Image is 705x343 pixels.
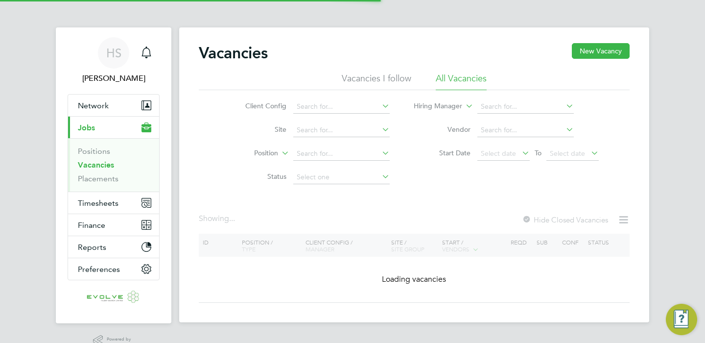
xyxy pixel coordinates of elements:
[78,265,120,274] span: Preferences
[406,101,462,111] label: Hiring Manager
[56,27,171,323] nav: Main navigation
[481,149,516,158] span: Select date
[222,148,278,158] label: Position
[87,290,141,306] img: evolve-talent-logo-retina.png
[78,220,105,230] span: Finance
[522,215,608,224] label: Hide Closed Vacancies
[68,37,160,84] a: HS[PERSON_NAME]
[550,149,585,158] span: Select date
[68,214,159,236] button: Finance
[78,198,118,208] span: Timesheets
[436,73,487,90] li: All Vacancies
[68,192,159,214] button: Timesheets
[68,73,160,84] span: Harri Smith
[78,123,95,132] span: Jobs
[293,123,390,137] input: Search for...
[230,125,286,134] label: Site
[68,138,159,192] div: Jobs
[78,101,109,110] span: Network
[68,117,159,138] button: Jobs
[477,100,574,114] input: Search for...
[68,236,159,258] button: Reports
[293,147,390,161] input: Search for...
[414,125,470,134] label: Vendor
[293,100,390,114] input: Search for...
[477,123,574,137] input: Search for...
[199,43,268,63] h2: Vacancies
[78,243,106,252] span: Reports
[293,171,390,184] input: Select one
[230,101,286,110] label: Client Config
[78,147,110,156] a: Positions
[414,148,470,157] label: Start Date
[572,43,630,59] button: New Vacancy
[666,304,697,335] button: Engage Resource Center
[68,258,159,280] button: Preferences
[230,172,286,181] label: Status
[342,73,411,90] li: Vacancies I follow
[199,214,237,224] div: Showing
[68,290,160,306] a: Go to home page
[106,47,121,59] span: HS
[532,147,544,159] span: To
[229,214,235,223] span: ...
[68,95,159,116] button: Network
[78,160,114,170] a: Vacancies
[78,174,118,183] a: Placements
